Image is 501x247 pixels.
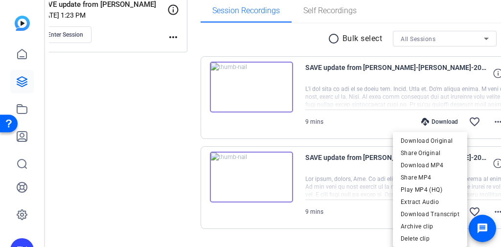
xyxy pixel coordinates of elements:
[401,184,459,196] span: Play MP4 (HQ)
[401,135,459,147] span: Download Original
[401,196,459,208] span: Extract Audio
[401,221,459,232] span: Archive clip
[401,208,459,220] span: Download Transcript
[401,172,459,183] span: Share MP4
[401,233,459,245] span: Delete clip
[401,159,459,171] span: Download MP4
[401,147,459,159] span: Share Original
